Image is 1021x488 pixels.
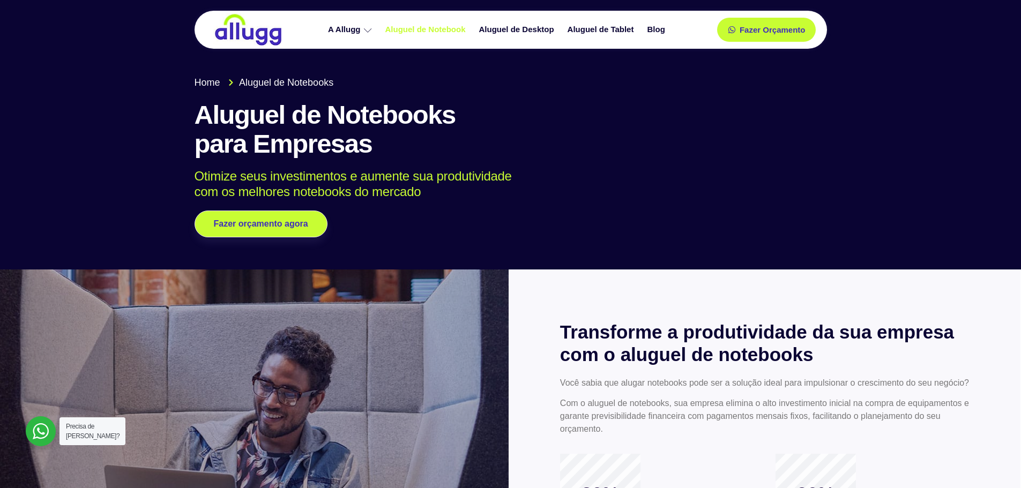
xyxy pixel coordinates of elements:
a: Blog [642,20,673,39]
span: Fazer orçamento agora [214,220,308,228]
p: Você sabia que alugar notebooks pode ser a solução ideal para impulsionar o crescimento do seu ne... [560,377,970,389]
iframe: Chat Widget [967,437,1021,488]
span: Home [195,76,220,90]
h1: Aluguel de Notebooks para Empresas [195,101,827,159]
p: Com o aluguel de notebooks, sua empresa elimina o alto investimento inicial na compra de equipame... [560,397,970,436]
span: Aluguel de Notebooks [236,76,333,90]
a: Aluguel de Tablet [562,20,642,39]
span: Fazer Orçamento [740,26,806,34]
span: Precisa de [PERSON_NAME]? [66,423,120,440]
a: Fazer orçamento agora [195,211,327,237]
a: A Allugg [323,20,380,39]
a: Aluguel de Notebook [380,20,474,39]
a: Aluguel de Desktop [474,20,562,39]
a: Fazer Orçamento [717,18,816,42]
p: Otimize seus investimentos e aumente sua produtividade com os melhores notebooks do mercado [195,169,811,200]
img: locação de TI é Allugg [213,13,283,46]
h2: Transforme a produtividade da sua empresa com o aluguel de notebooks [560,321,970,366]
